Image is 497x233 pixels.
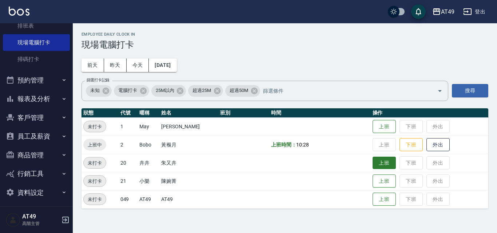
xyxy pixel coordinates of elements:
[373,120,396,133] button: 上班
[127,59,149,72] button: 今天
[159,190,218,208] td: AT49
[3,51,70,68] a: 掃碼打卡
[411,4,426,19] button: save
[3,108,70,127] button: 客戶管理
[371,108,488,118] th: 操作
[159,108,218,118] th: 姓名
[138,190,159,208] td: AT49
[81,32,488,37] h2: Employee Daily Clock In
[225,87,253,94] span: 超過50M
[151,85,186,97] div: 25M以內
[81,40,488,50] h3: 現場電腦打卡
[225,85,260,97] div: 超過50M
[434,85,446,97] button: Open
[3,17,70,34] a: 排班表
[429,4,457,19] button: AT49
[119,172,138,190] td: 21
[119,154,138,172] td: 20
[84,123,106,130] span: 未打卡
[3,146,70,165] button: 商品管理
[269,108,371,118] th: 時間
[81,108,119,118] th: 狀態
[119,108,138,118] th: 代號
[138,154,159,172] td: 卉卉
[399,138,423,152] button: 下班
[426,138,450,152] button: 外出
[84,196,106,203] span: 未打卡
[188,87,215,94] span: 超過25M
[159,136,218,154] td: 黃褓月
[84,159,106,167] span: 未打卡
[86,87,104,94] span: 未知
[159,172,218,190] td: 陳婉菁
[6,213,20,227] img: Person
[3,71,70,90] button: 預約管理
[271,142,297,148] b: 上班時間：
[296,142,309,148] span: 10:28
[84,177,106,185] span: 未打卡
[188,85,223,97] div: 超過25M
[119,190,138,208] td: 049
[159,154,218,172] td: 朱又卉
[138,117,159,136] td: May
[218,108,269,118] th: 班別
[373,193,396,206] button: 上班
[9,7,29,16] img: Logo
[81,59,104,72] button: 前天
[119,136,138,154] td: 2
[3,34,70,51] a: 現場電腦打卡
[138,172,159,190] td: 小樂
[114,87,142,94] span: 電腦打卡
[83,141,106,149] span: 上班中
[159,117,218,136] td: [PERSON_NAME]
[261,84,425,97] input: 篩選條件
[104,59,127,72] button: 昨天
[149,59,176,72] button: [DATE]
[460,5,488,19] button: 登出
[3,164,70,183] button: 行銷工具
[3,183,70,202] button: 資料設定
[3,89,70,108] button: 報表及分析
[86,85,112,97] div: 未知
[373,157,396,169] button: 上班
[3,127,70,146] button: 員工及薪資
[114,85,149,97] div: 電腦打卡
[373,174,396,188] button: 上班
[22,213,59,220] h5: AT49
[22,220,59,227] p: 高階主管
[452,84,488,97] button: 搜尋
[138,136,159,154] td: Bobo
[441,7,454,16] div: AT49
[151,87,179,94] span: 25M以內
[138,108,159,118] th: 暱稱
[87,77,110,83] label: 篩選打卡記錄
[119,117,138,136] td: 1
